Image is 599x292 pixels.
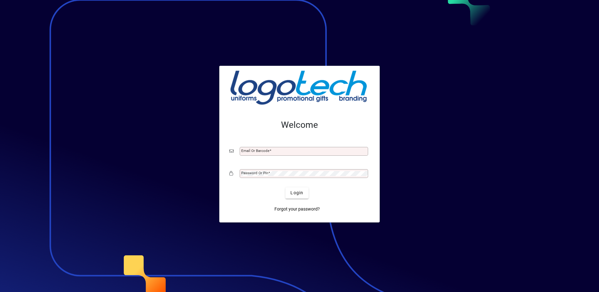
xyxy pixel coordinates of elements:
[285,187,308,199] button: Login
[274,206,320,212] span: Forgot your password?
[229,120,370,130] h2: Welcome
[272,204,322,215] a: Forgot your password?
[241,149,269,153] mat-label: Email or Barcode
[290,190,303,196] span: Login
[241,171,268,175] mat-label: Password or Pin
